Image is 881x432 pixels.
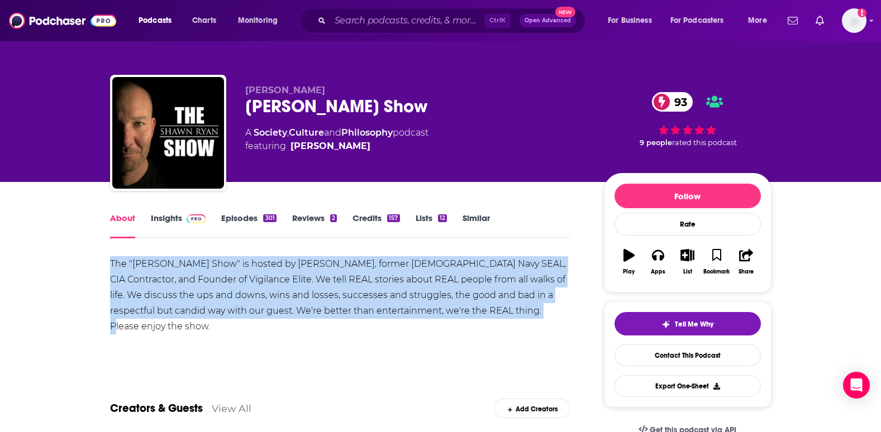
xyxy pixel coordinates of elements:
[185,12,223,30] a: Charts
[663,12,740,30] button: open menu
[330,214,337,222] div: 2
[110,213,135,238] a: About
[748,13,767,28] span: More
[330,12,484,30] input: Search podcasts, credits, & more...
[245,126,428,153] div: A podcast
[811,11,828,30] a: Show notifications dropdown
[615,375,761,397] button: Export One-Sheet
[110,256,571,334] div: The "[PERSON_NAME] Show" is hosted by [PERSON_NAME], former [DEMOGRAPHIC_DATA] Navy SEAL, CIA Con...
[187,214,206,223] img: Podchaser Pro
[324,127,341,138] span: and
[151,213,206,238] a: InsightsPodchaser Pro
[139,13,172,28] span: Podcasts
[858,8,866,17] svg: Add a profile image
[651,268,665,275] div: Apps
[615,242,644,282] button: Play
[110,401,203,415] a: Creators & Guests
[416,213,447,238] a: Lists12
[463,213,490,238] a: Similar
[245,85,325,95] span: [PERSON_NAME]
[438,214,447,222] div: 12
[287,127,289,138] span: ,
[843,372,870,399] div: Open Intercom Messenger
[670,13,724,28] span: For Podcasters
[341,127,393,138] a: Philosophy
[842,8,866,33] img: User Profile
[673,242,702,282] button: List
[131,12,186,30] button: open menu
[703,268,730,275] div: Bookmark
[292,213,337,238] a: Reviews2
[494,399,570,418] div: Add Creators
[289,127,324,138] a: Culture
[615,312,761,335] button: tell me why sparkleTell Me Why
[484,13,511,28] span: Ctrl K
[608,13,652,28] span: For Business
[604,85,772,154] div: 93 9 peoplerated this podcast
[652,92,693,112] a: 93
[615,344,761,366] a: Contact This Podcast
[291,140,370,153] a: Shawn Ryan
[623,268,635,275] div: Play
[9,10,116,31] img: Podchaser - Follow, Share and Rate Podcasts
[731,242,760,282] button: Share
[555,7,575,17] span: New
[663,92,693,112] span: 93
[221,213,276,238] a: Episodes301
[112,77,224,189] img: Shawn Ryan Show
[675,320,713,329] span: Tell Me Why
[644,242,673,282] button: Apps
[600,12,666,30] button: open menu
[263,214,276,222] div: 301
[525,18,571,23] span: Open Advanced
[245,140,428,153] span: featuring
[842,8,866,33] span: Logged in as xan.giglio
[520,14,576,27] button: Open AdvancedNew
[740,12,781,30] button: open menu
[783,11,802,30] a: Show notifications dropdown
[661,320,670,329] img: tell me why sparkle
[739,268,754,275] div: Share
[238,13,278,28] span: Monitoring
[212,402,251,414] a: View All
[672,138,737,147] span: rated this podcast
[387,214,399,222] div: 157
[842,8,866,33] button: Show profile menu
[683,268,692,275] div: List
[353,213,399,238] a: Credits157
[640,138,672,147] span: 9 people
[310,8,596,33] div: Search podcasts, credits, & more...
[615,184,761,208] button: Follow
[254,127,287,138] a: Society
[192,13,216,28] span: Charts
[230,12,292,30] button: open menu
[702,242,731,282] button: Bookmark
[615,213,761,236] div: Rate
